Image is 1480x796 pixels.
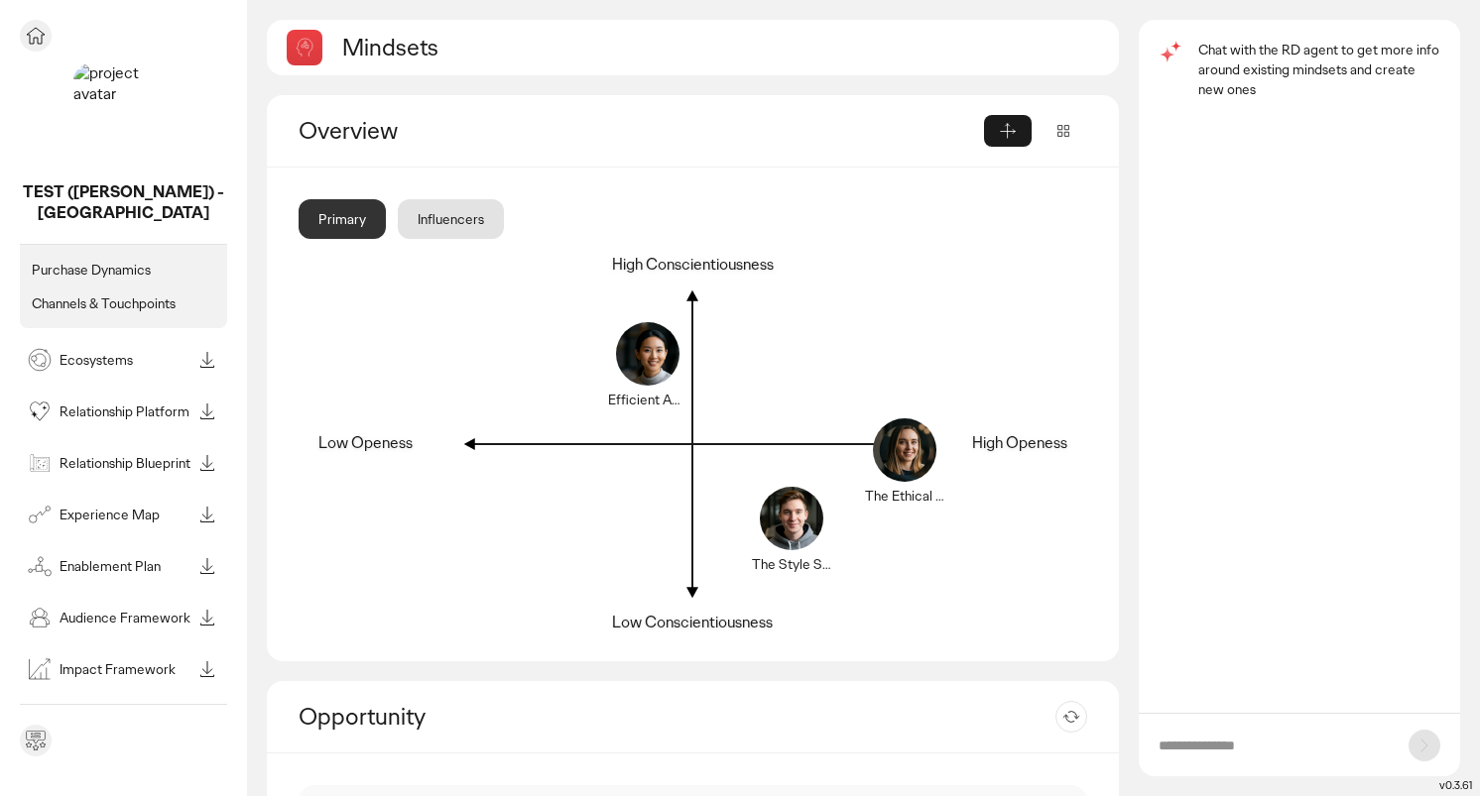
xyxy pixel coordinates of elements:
[20,182,227,224] p: TEST (Joe) - United States
[299,199,386,239] div: Primary
[972,433,1067,454] div: High Openess
[20,725,52,756] div: Send feedback
[612,613,773,633] div: Low Conscientiousness
[342,32,438,62] h2: Mindsets
[32,261,151,279] p: Purchase Dynamics
[60,559,191,573] p: Enablement Plan
[60,456,191,470] p: Relationship Blueprint
[318,433,413,454] div: Low Openess
[20,701,227,725] button: See all modules in toolbox
[1198,40,1440,99] p: Chat with the RD agent to get more info around existing mindsets and create new ones
[73,63,173,163] img: project avatar
[60,353,191,367] p: Ecosystems
[299,115,984,147] div: Overview
[612,255,774,276] div: High Conscientiousness
[33,704,214,722] p: See all modules in toolbox
[60,662,191,676] p: Impact Framework
[60,508,191,521] p: Experience Map
[32,294,176,312] p: Channels & Touchpoints
[1055,701,1087,733] button: Refresh
[398,199,504,239] div: Influencers
[299,701,426,732] h2: Opportunity
[60,404,191,418] p: Relationship Platform
[60,611,191,625] p: Audience Framework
